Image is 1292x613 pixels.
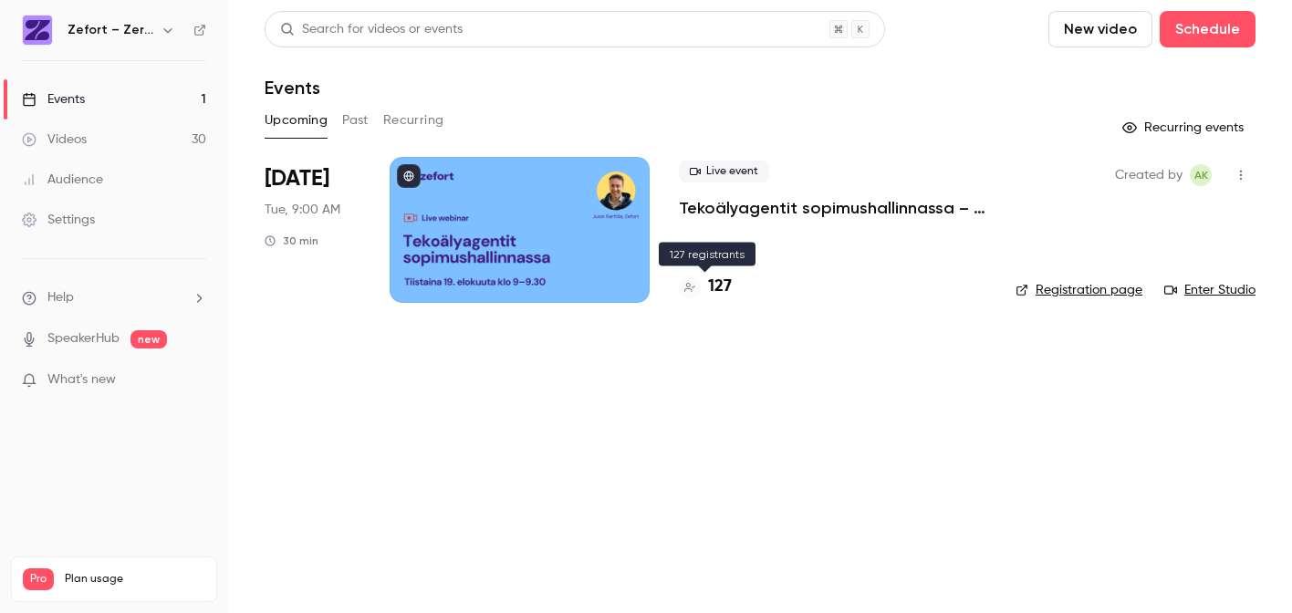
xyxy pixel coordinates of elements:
button: Past [342,106,369,135]
span: Created by [1115,164,1183,186]
div: Aug 19 Tue, 9:00 AM (Europe/Helsinki) [265,157,360,303]
span: Help [47,288,74,307]
a: SpeakerHub [47,329,120,348]
h4: 127 [708,275,732,299]
button: Recurring [383,106,444,135]
button: New video [1048,11,1152,47]
span: [DATE] [265,164,329,193]
img: Zefort – Zero-Effort Contract Management [23,16,52,45]
span: Tue, 9:00 AM [265,201,340,219]
div: Search for videos or events [280,20,463,39]
a: Tekoälyagentit sopimushallinnassa – tästä kaikki puhuvat juuri nyt [679,197,986,219]
a: Registration page [1016,281,1142,299]
span: Pro [23,568,54,590]
div: Audience [22,171,103,189]
span: Live event [679,161,769,182]
span: Plan usage [65,572,205,587]
a: 127 [679,275,732,299]
span: Anna Kauppila [1190,164,1212,186]
button: Schedule [1160,11,1256,47]
iframe: Noticeable Trigger [184,372,206,389]
a: Enter Studio [1164,281,1256,299]
span: What's new [47,370,116,390]
button: Upcoming [265,106,328,135]
div: 30 min [265,234,318,248]
div: Events [22,90,85,109]
button: Recurring events [1114,113,1256,142]
div: Videos [22,130,87,149]
h6: Zefort – Zero-Effort Contract Management [68,21,153,39]
h1: Events [265,77,320,99]
div: Settings [22,211,95,229]
li: help-dropdown-opener [22,288,206,307]
span: new [130,330,167,348]
span: AK [1194,164,1208,186]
